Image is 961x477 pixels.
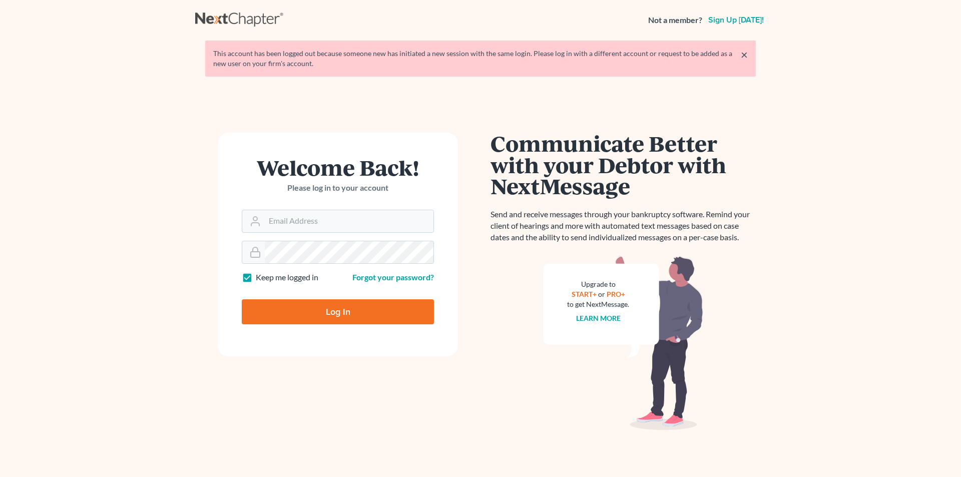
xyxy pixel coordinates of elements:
a: Sign up [DATE]! [706,16,766,24]
h1: Communicate Better with your Debtor with NextMessage [491,133,756,197]
a: Forgot your password? [352,272,434,282]
a: × [741,49,748,61]
h1: Welcome Back! [242,157,434,178]
strong: Not a member? [648,15,702,26]
label: Keep me logged in [256,272,318,283]
p: Please log in to your account [242,182,434,194]
span: or [598,290,605,298]
div: Upgrade to [567,279,629,289]
p: Send and receive messages through your bankruptcy software. Remind your client of hearings and mo... [491,209,756,243]
div: to get NextMessage. [567,299,629,309]
div: This account has been logged out because someone new has initiated a new session with the same lo... [213,49,748,69]
input: Email Address [265,210,433,232]
a: Learn more [576,314,621,322]
input: Log In [242,299,434,324]
img: nextmessage_bg-59042aed3d76b12b5cd301f8e5b87938c9018125f34e5fa2b7a6b67550977c72.svg [543,255,703,430]
a: PRO+ [607,290,625,298]
a: START+ [572,290,597,298]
